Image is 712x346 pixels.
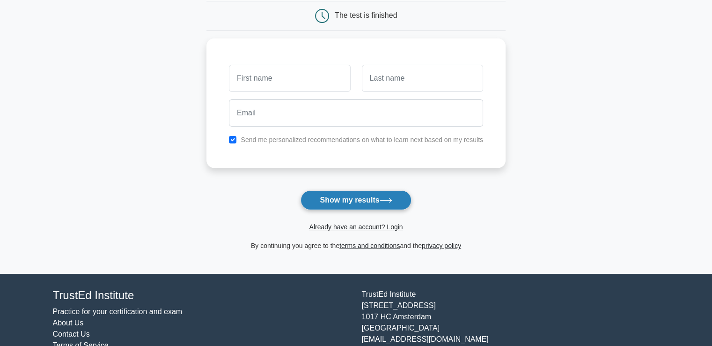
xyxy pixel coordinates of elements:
a: Practice for your certification and exam [53,308,183,316]
a: privacy policy [422,242,461,249]
input: Email [229,99,483,127]
input: First name [229,65,350,92]
label: Send me personalized recommendations on what to learn next based on my results [241,136,483,143]
button: Show my results [301,190,411,210]
input: Last name [362,65,483,92]
a: About Us [53,319,84,327]
div: The test is finished [335,11,397,19]
a: Contact Us [53,330,90,338]
a: Already have an account? Login [309,223,403,231]
a: terms and conditions [339,242,400,249]
div: By continuing you agree to the and the [201,240,511,251]
h4: TrustEd Institute [53,289,351,302]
